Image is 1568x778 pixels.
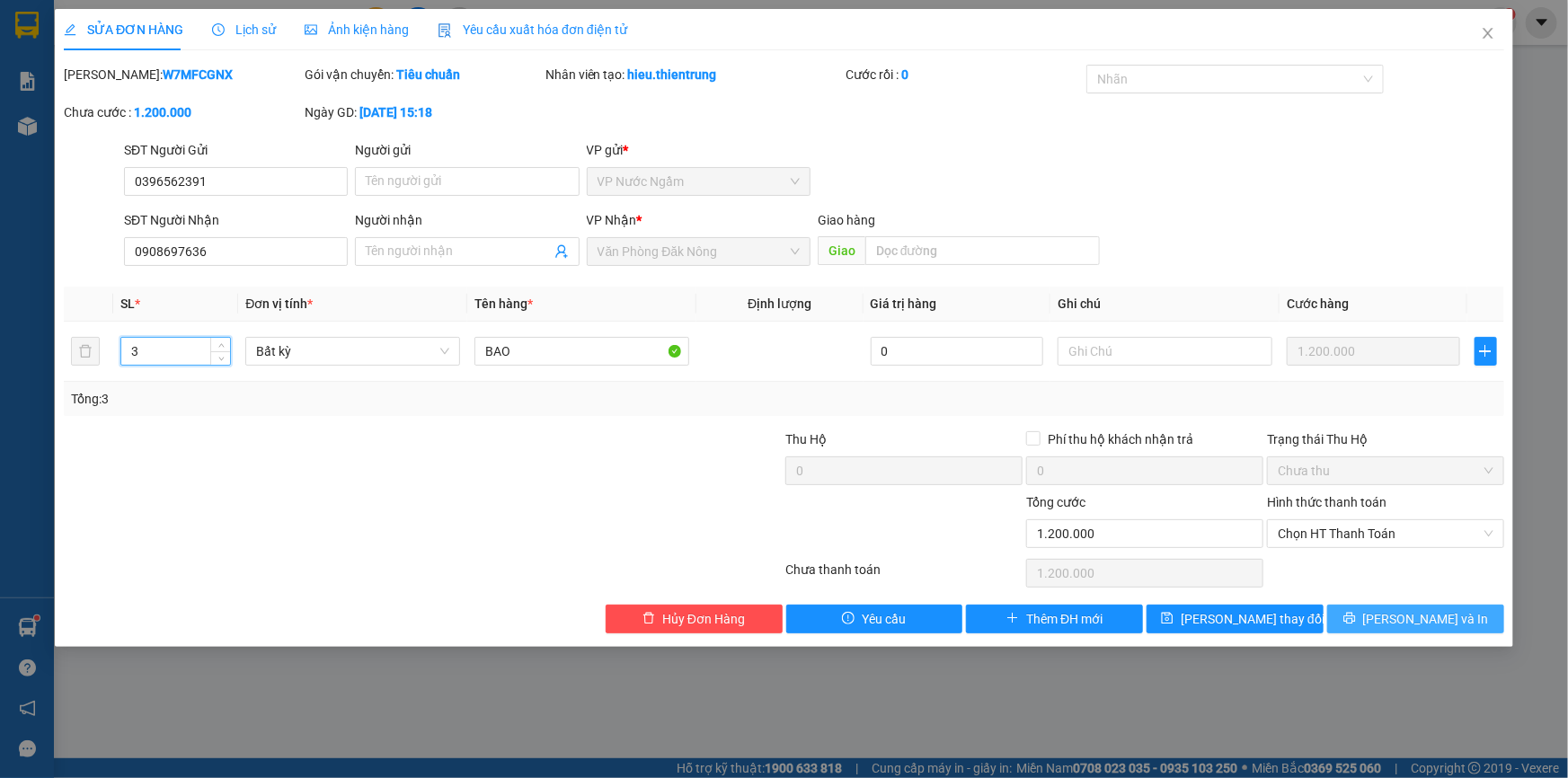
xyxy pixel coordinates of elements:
[785,432,827,446] span: Thu Hộ
[598,168,800,195] span: VP Nước Ngầm
[1267,495,1386,509] label: Hình thức thanh toán
[862,609,906,629] span: Yêu cầu
[396,67,460,82] b: Tiêu chuẩn
[305,102,542,122] div: Ngày GD:
[662,609,745,629] span: Hủy Đơn Hàng
[818,236,865,265] span: Giao
[1006,612,1019,626] span: plus
[240,14,434,44] b: [DOMAIN_NAME]
[212,23,225,36] span: clock-circle
[1026,495,1085,509] span: Tổng cước
[1161,612,1174,626] span: save
[846,65,1083,84] div: Cước rồi :
[1041,429,1200,449] span: Phí thu hộ khách nhận trả
[628,67,717,82] b: hieu.thientrung
[474,337,689,366] input: VD: Bàn, Ghế
[598,238,800,265] span: Văn Phòng Đăk Nông
[1475,344,1496,358] span: plus
[587,140,811,160] div: VP gửi
[355,210,579,230] div: Người nhận
[786,605,963,633] button: exclamation-circleYêu cầu
[1278,520,1493,547] span: Chọn HT Thanh Toán
[1475,337,1497,366] button: plus
[124,210,348,230] div: SĐT Người Nhận
[748,296,811,311] span: Định lượng
[438,22,627,37] span: Yêu cầu xuất hóa đơn điện tử
[305,22,409,37] span: Ảnh kiện hàng
[256,338,449,365] span: Bất kỳ
[94,128,434,242] h2: VP Nhận: VP Buôn Ma Thuột
[216,353,226,364] span: down
[587,213,637,227] span: VP Nhận
[64,65,301,84] div: [PERSON_NAME]:
[1058,337,1272,366] input: Ghi Chú
[120,296,135,311] span: SL
[359,105,432,119] b: [DATE] 15:18
[1363,609,1489,629] span: [PERSON_NAME] và In
[642,612,655,626] span: delete
[1287,296,1349,311] span: Cước hàng
[212,22,276,37] span: Lịch sử
[210,351,230,365] span: Decrease Value
[842,612,855,626] span: exclamation-circle
[64,23,76,36] span: edit
[545,65,843,84] div: Nhân viên tạo:
[305,23,317,36] span: picture
[355,140,579,160] div: Người gửi
[438,23,452,38] img: icon
[1278,457,1493,484] span: Chưa thu
[72,14,162,123] b: Nhà xe Thiên Trung
[871,296,937,311] span: Giá trị hàng
[1026,609,1103,629] span: Thêm ĐH mới
[1327,605,1504,633] button: printer[PERSON_NAME] và In
[1287,337,1460,366] input: 0
[818,213,875,227] span: Giao hàng
[71,337,100,366] button: delete
[865,236,1100,265] input: Dọc đường
[71,389,606,409] div: Tổng: 3
[554,244,569,259] span: user-add
[1147,605,1324,633] button: save[PERSON_NAME] thay đổi
[1050,287,1280,322] th: Ghi chú
[1181,609,1324,629] span: [PERSON_NAME] thay đổi
[606,605,783,633] button: deleteHủy Đơn Hàng
[210,338,230,351] span: Increase Value
[1481,26,1495,40] span: close
[784,560,1025,591] div: Chưa thanh toán
[966,605,1143,633] button: plusThêm ĐH mới
[245,296,313,311] span: Đơn vị tính
[216,340,226,351] span: up
[124,140,348,160] div: SĐT Người Gửi
[1267,429,1504,449] div: Trạng thái Thu Hộ
[163,67,233,82] b: W7MFCGNX
[10,27,63,117] img: logo.jpg
[64,22,183,37] span: SỬA ĐƠN HÀNG
[1343,612,1356,626] span: printer
[474,296,533,311] span: Tên hàng
[10,128,145,158] h2: QTN1EP83
[901,67,908,82] b: 0
[134,105,191,119] b: 1.200.000
[305,65,542,84] div: Gói vận chuyển:
[64,102,301,122] div: Chưa cước :
[1463,9,1513,59] button: Close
